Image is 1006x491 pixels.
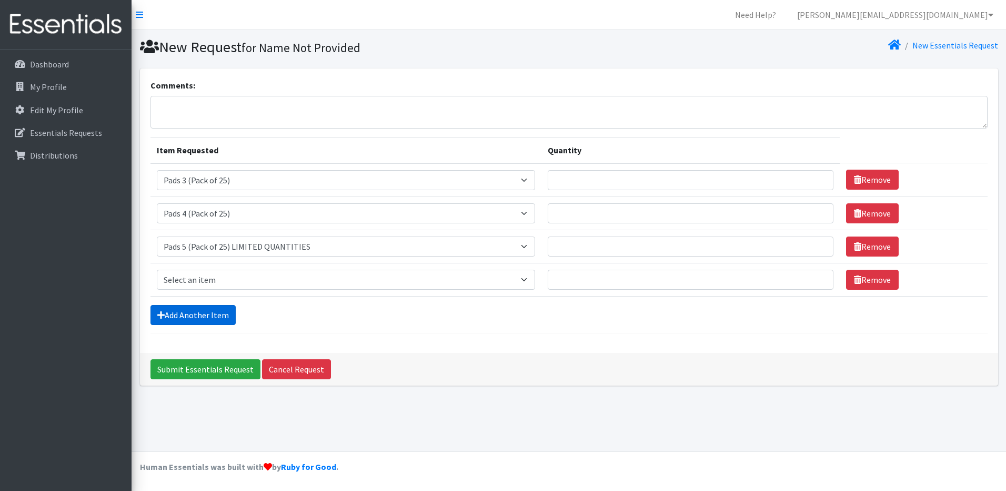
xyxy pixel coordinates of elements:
[30,150,78,161] p: Distributions
[846,170,899,190] a: Remove
[727,4,784,25] a: Need Help?
[789,4,1002,25] a: [PERSON_NAME][EMAIL_ADDRESS][DOMAIN_NAME]
[846,270,899,290] a: Remove
[150,359,260,379] input: Submit Essentials Request
[912,40,998,51] a: New Essentials Request
[4,122,127,143] a: Essentials Requests
[281,461,336,472] a: Ruby for Good
[4,76,127,97] a: My Profile
[30,127,102,138] p: Essentials Requests
[262,359,331,379] a: Cancel Request
[846,203,899,223] a: Remove
[242,40,360,55] small: for Name Not Provided
[4,145,127,166] a: Distributions
[30,59,69,70] p: Dashboard
[140,461,338,472] strong: Human Essentials was built with by .
[4,100,127,121] a: Edit My Profile
[4,54,127,75] a: Dashboard
[4,7,127,42] img: HumanEssentials
[30,105,83,115] p: Edit My Profile
[150,137,542,163] th: Item Requested
[30,82,67,92] p: My Profile
[541,137,840,163] th: Quantity
[150,305,236,325] a: Add Another Item
[846,237,899,257] a: Remove
[150,79,195,92] label: Comments:
[140,38,565,56] h1: New Request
